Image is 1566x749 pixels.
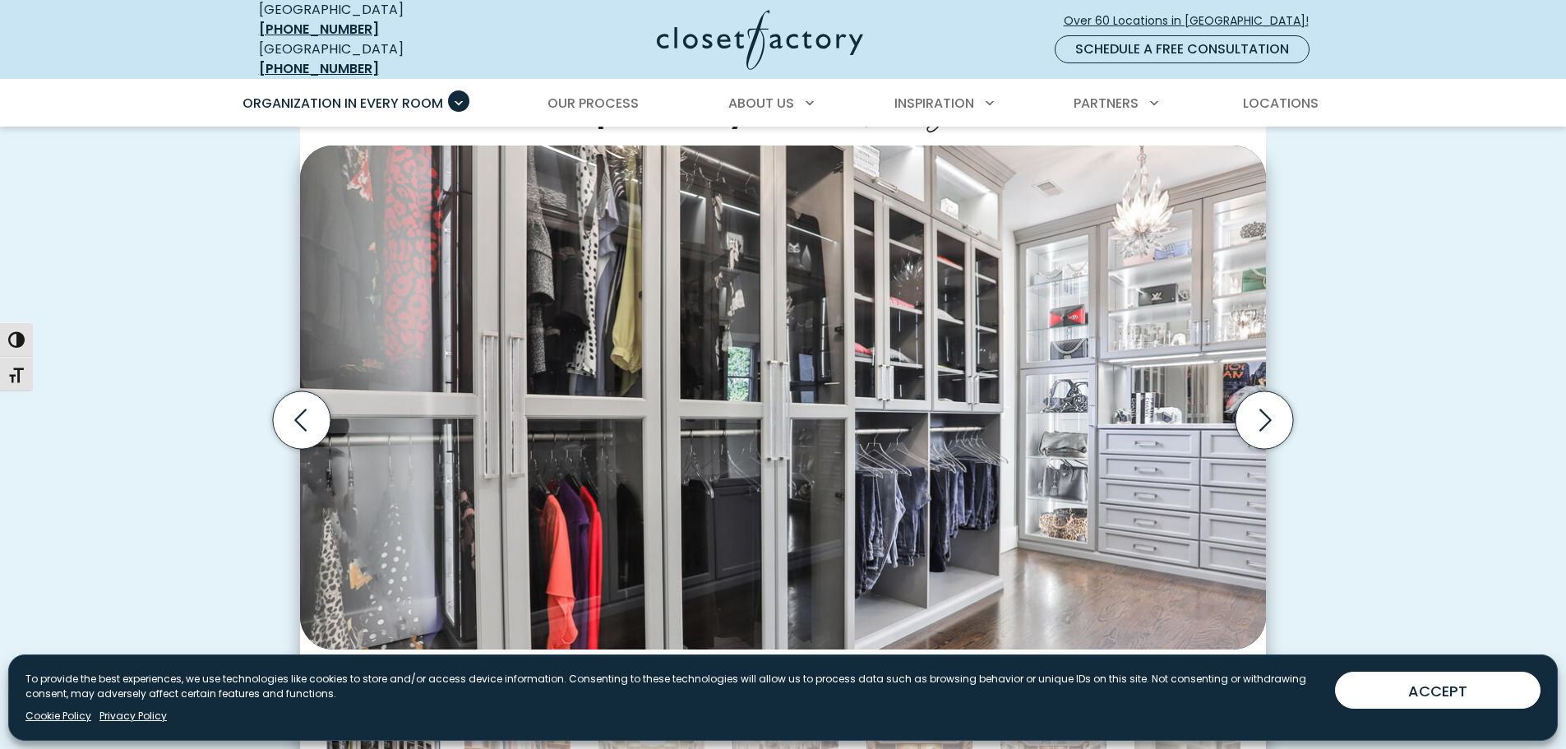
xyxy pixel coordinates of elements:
[259,20,379,39] a: [PHONE_NUMBER]
[1064,12,1322,30] span: Over 60 Locations in [GEOGRAPHIC_DATA]!
[243,94,443,113] span: Organization in Every Room
[1074,94,1139,113] span: Partners
[259,59,379,78] a: [PHONE_NUMBER]
[547,94,639,113] span: Our Process
[300,650,1266,696] figcaption: Glass-front wardrobe system in Dove Grey with integrated LED lighting, double-hang rods, and disp...
[300,146,1266,649] img: Glass-front wardrobe system in Dove Grey with integrated LED lighting, double-hang rods, and disp...
[266,385,337,455] button: Previous slide
[99,709,167,724] a: Privacy Policy
[1055,35,1310,63] a: Schedule a Free Consultation
[728,94,794,113] span: About Us
[259,39,497,79] div: [GEOGRAPHIC_DATA]
[657,10,863,70] img: Closet Factory Logo
[894,94,974,113] span: Inspiration
[1063,7,1323,35] a: Over 60 Locations in [GEOGRAPHIC_DATA]!
[25,709,91,724] a: Cookie Policy
[1335,672,1541,709] button: ACCEPT
[25,672,1322,701] p: To provide the best experiences, we use technologies like cookies to store and/or access device i...
[1243,94,1319,113] span: Locations
[1229,385,1300,455] button: Next slide
[231,81,1336,127] nav: Primary Menu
